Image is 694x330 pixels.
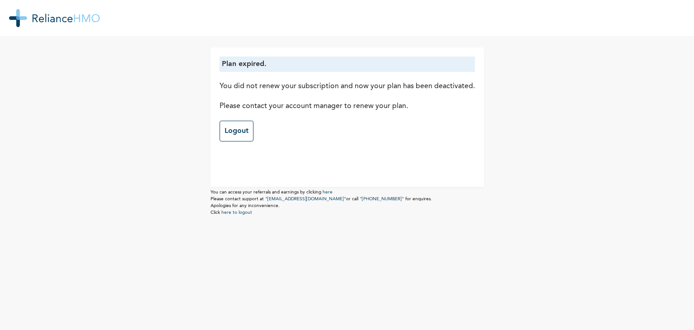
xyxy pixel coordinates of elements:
p: You can access your referrals and earnings by clicking [211,189,484,196]
a: here [323,190,333,194]
img: RelianceHMO [9,9,100,27]
a: "[EMAIL_ADDRESS][DOMAIN_NAME]" [265,197,346,201]
p: You did not renew your subscription and now your plan has been deactivated. [220,81,475,92]
p: Please contact your account manager to renew your plan. [220,101,475,112]
a: "[PHONE_NUMBER]" [360,197,404,201]
a: Logout [220,121,253,141]
a: here to logout [221,210,252,215]
p: Plan expired. [222,59,473,70]
p: Please contact support at or call for enquires. Apologies for any inconvenience. [211,196,484,209]
p: Click [211,209,484,216]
